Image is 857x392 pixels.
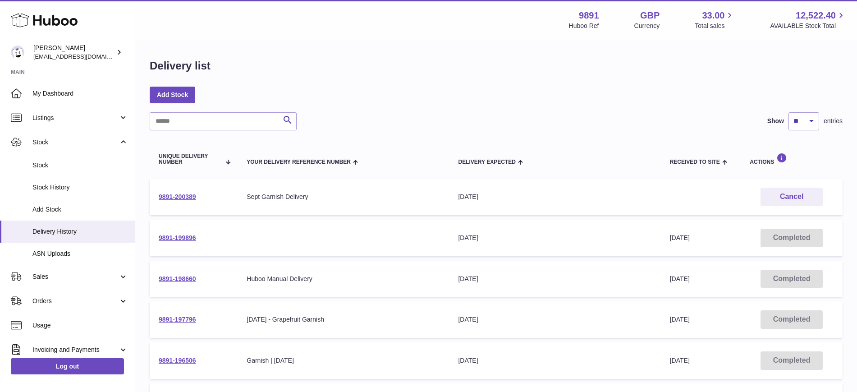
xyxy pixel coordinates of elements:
div: [PERSON_NAME] [33,44,115,61]
span: Unique Delivery Number [159,153,221,165]
img: internalAdmin-9891@internal.huboo.com [11,46,24,59]
span: Stock [32,138,119,147]
span: AVAILABLE Stock Total [770,22,846,30]
a: 12,522.40 AVAILABLE Stock Total [770,9,846,30]
span: Total sales [695,22,735,30]
a: Log out [11,358,124,374]
div: Sept Garnish Delivery [247,193,440,201]
a: 9891-197796 [159,316,196,323]
div: [DATE] [458,356,651,365]
span: Delivery Expected [458,159,515,165]
span: Listings [32,114,119,122]
span: Orders [32,297,119,305]
a: 9891-200389 [159,193,196,200]
div: [DATE] [458,234,651,242]
span: entries [824,117,843,125]
div: Huboo Manual Delivery [247,275,440,283]
span: Invoicing and Payments [32,346,119,354]
a: 33.00 Total sales [695,9,735,30]
label: Show [767,117,784,125]
a: Add Stock [150,87,195,103]
div: Garnish | [DATE] [247,356,440,365]
a: 9891-199896 [159,234,196,241]
span: [DATE] [670,234,690,241]
span: Received to Site [670,159,720,165]
span: Delivery History [32,227,128,236]
a: 9891-198660 [159,275,196,282]
span: ASN Uploads [32,249,128,258]
a: 9891-196506 [159,357,196,364]
span: [DATE] [670,357,690,364]
div: [DATE] - Grapefruit Garnish [247,315,440,324]
div: [DATE] [458,275,651,283]
span: Usage [32,321,128,330]
span: [DATE] [670,316,690,323]
div: Actions [750,153,834,165]
div: Currency [634,22,660,30]
strong: 9891 [579,9,599,22]
span: [DATE] [670,275,690,282]
strong: GBP [640,9,660,22]
span: Stock History [32,183,128,192]
span: Stock [32,161,128,170]
span: Sales [32,272,119,281]
h1: Delivery list [150,59,211,73]
span: Your Delivery Reference Number [247,159,351,165]
span: 12,522.40 [796,9,836,22]
button: Cancel [761,188,823,206]
div: [DATE] [458,193,651,201]
div: Huboo Ref [569,22,599,30]
span: [EMAIL_ADDRESS][DOMAIN_NAME] [33,53,133,60]
span: My Dashboard [32,89,128,98]
span: 33.00 [702,9,724,22]
div: [DATE] [458,315,651,324]
span: Add Stock [32,205,128,214]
